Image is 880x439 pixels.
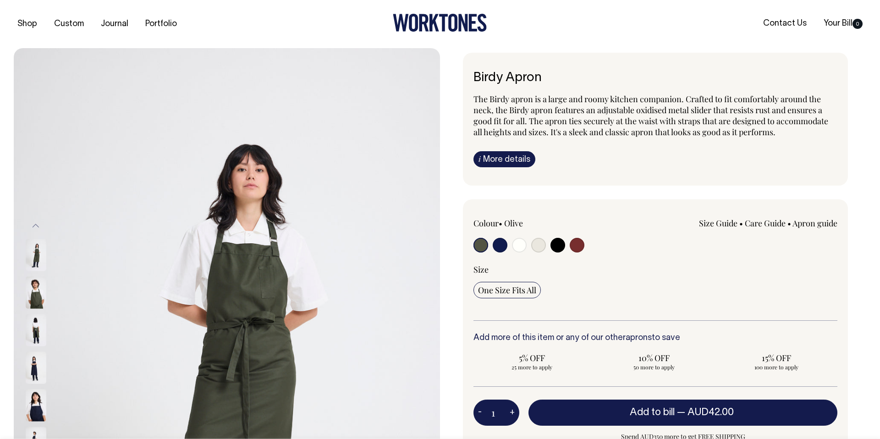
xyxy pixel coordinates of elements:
a: aprons [626,334,652,342]
button: - [473,404,486,422]
input: 5% OFF 25 more to apply [473,350,590,373]
a: Care Guide [745,218,786,229]
a: Portfolio [142,16,181,32]
a: Size Guide [699,218,737,229]
button: Previous [29,216,43,236]
span: 50 more to apply [600,363,708,371]
span: 10% OFF [600,352,708,363]
span: 100 more to apply [722,363,830,371]
img: dark-navy [26,389,46,421]
img: olive [26,276,46,308]
input: One Size Fits All [473,282,541,298]
label: Olive [504,218,523,229]
button: + [505,404,519,422]
a: Shop [14,16,41,32]
span: • [499,218,502,229]
span: • [739,218,743,229]
h6: Birdy Apron [473,71,837,85]
span: One Size Fits All [478,285,536,296]
span: 25 more to apply [478,363,586,371]
a: Custom [50,16,88,32]
a: Journal [97,16,132,32]
a: Apron guide [792,218,837,229]
img: olive [26,239,46,271]
img: olive [26,314,46,346]
div: Size [473,264,837,275]
a: Your Bill0 [820,16,866,31]
img: dark-navy [26,351,46,384]
input: 15% OFF 100 more to apply [718,350,835,373]
span: • [787,218,791,229]
span: 15% OFF [722,352,830,363]
span: i [478,154,481,164]
span: Add to bill [630,408,675,417]
a: iMore details [473,151,535,167]
input: 10% OFF 50 more to apply [596,350,713,373]
span: AUD42.00 [687,408,734,417]
span: — [677,408,736,417]
span: 0 [852,19,863,29]
div: Colour [473,218,619,229]
span: The Birdy apron is a large and roomy kitchen companion. Crafted to fit comfortably around the nec... [473,93,828,137]
button: Add to bill —AUD42.00 [528,400,837,425]
span: 5% OFF [478,352,586,363]
a: Contact Us [759,16,810,31]
h6: Add more of this item or any of our other to save [473,334,837,343]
